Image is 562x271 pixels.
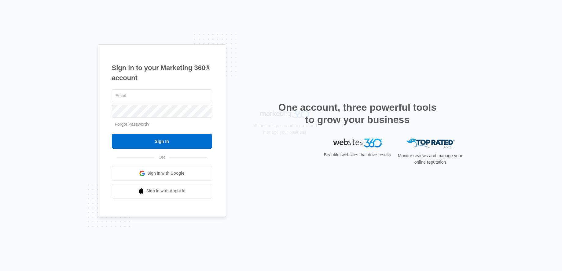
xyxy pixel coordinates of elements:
[112,166,212,181] a: Sign in with Google
[251,151,319,164] p: All the tools you need to grow and manage your business
[323,152,392,158] p: Beautiful websites that drive results
[260,139,309,147] img: Marketing 360
[406,139,455,149] img: Top Rated Local
[396,153,465,165] p: Monitor reviews and manage your online reputation
[115,122,150,127] a: Forgot Password?
[112,89,212,102] input: Email
[333,139,382,147] img: Websites 360
[146,188,185,194] span: Sign in with Apple Id
[154,154,169,161] span: OR
[112,184,212,199] a: Sign in with Apple Id
[112,134,212,149] input: Sign In
[277,101,439,126] h2: One account, three powerful tools to grow your business
[112,63,212,83] h1: Sign in to your Marketing 360® account
[147,170,185,176] span: Sign in with Google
